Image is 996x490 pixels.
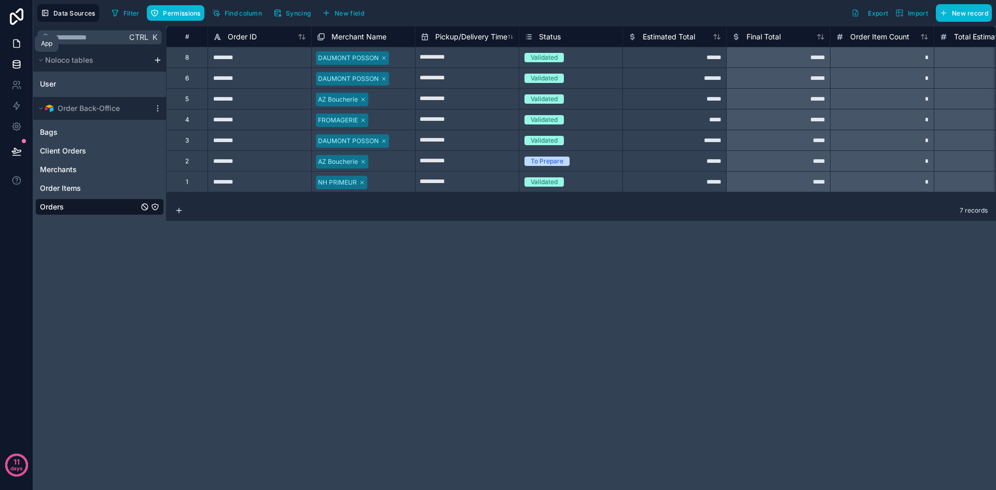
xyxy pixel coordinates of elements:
button: Airtable LogoOrder Back-Office [35,101,149,116]
button: Permissions [147,5,204,21]
a: Permissions [147,5,208,21]
div: Validated [531,115,558,124]
div: Merchants [35,161,164,178]
div: User [35,76,164,92]
div: AZ Boucherie [318,157,358,166]
span: Data Sources [53,9,95,17]
div: 8 [185,53,189,62]
button: New record [936,4,992,22]
button: Import [892,4,932,22]
span: Status [539,32,561,42]
img: Airtable Logo [45,104,53,113]
p: days [10,461,23,475]
button: New field [319,5,368,21]
div: Bags [35,124,164,141]
div: FROMAGERIE [318,116,358,125]
span: K [151,34,158,41]
button: Syncing [270,5,314,21]
span: Final Total [746,32,781,42]
span: Order Back-Office [58,103,120,114]
div: Validated [531,177,558,187]
p: 11 [13,457,20,467]
span: Find column [225,9,262,17]
span: Order Items [40,183,81,193]
span: Import [908,9,928,17]
button: Data Sources [37,4,99,22]
a: Merchants [40,164,139,175]
div: Client Orders [35,143,164,159]
span: Permissions [163,9,200,17]
div: NH PRIMEUR [318,178,357,187]
div: AZ Boucherie [318,95,358,104]
span: New field [335,9,364,17]
span: Syncing [286,9,311,17]
a: New record [932,4,992,22]
div: DAUMONT POSSON [318,74,379,83]
span: Bags [40,127,58,137]
a: Bags [40,127,139,137]
span: Merchant Name [331,32,386,42]
button: Noloco tables [35,53,149,67]
span: Estimated Total [643,32,695,42]
span: User [40,79,56,89]
span: New record [952,9,988,17]
a: Order Items [40,183,139,193]
div: Validated [531,74,558,83]
div: Validated [531,136,558,145]
div: To Prepare [531,157,563,166]
div: 5 [185,95,189,103]
span: Ctrl [128,31,149,44]
span: Pickup/Delivery Time [435,32,507,42]
span: Export [868,9,888,17]
div: # [174,33,200,40]
div: DAUMONT POSSON [318,136,379,146]
span: Order Item Count [850,32,909,42]
span: Client Orders [40,146,86,156]
span: Merchants [40,164,77,175]
span: Order ID [228,32,257,42]
div: 6 [185,74,189,82]
span: Noloco tables [45,55,93,65]
div: Validated [531,53,558,62]
span: Filter [123,9,140,17]
div: 4 [185,116,189,124]
span: Orders [40,202,64,212]
button: Filter [107,5,143,21]
span: 7 records [960,206,988,215]
a: Syncing [270,5,319,21]
div: App [41,39,52,48]
div: Orders [35,199,164,215]
div: Order Items [35,180,164,197]
button: Export [848,4,892,22]
a: User [40,79,128,89]
div: 3 [185,136,189,145]
button: Find column [209,5,266,21]
a: Orders [40,202,139,212]
div: Validated [531,94,558,104]
a: Client Orders [40,146,139,156]
div: DAUMONT POSSON [318,53,379,63]
div: 1 [186,178,188,186]
div: 2 [185,157,189,165]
